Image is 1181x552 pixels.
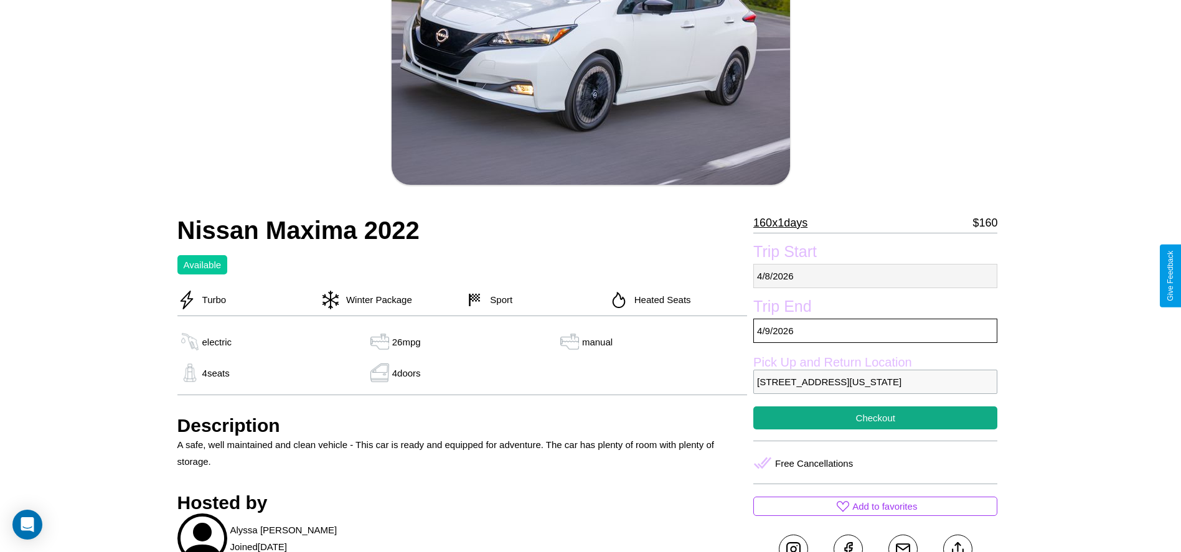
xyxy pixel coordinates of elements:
[753,243,997,264] label: Trip Start
[753,264,997,288] p: 4 / 8 / 2026
[202,334,232,350] p: electric
[972,213,997,233] p: $ 160
[177,217,748,245] h2: Nissan Maxima 2022
[12,510,42,540] div: Open Intercom Messenger
[177,492,748,513] h3: Hosted by
[177,363,202,382] img: gas
[367,363,392,382] img: gas
[177,332,202,351] img: gas
[753,406,997,429] button: Checkout
[177,415,748,436] h3: Description
[484,291,512,308] p: Sport
[753,370,997,394] p: [STREET_ADDRESS][US_STATE]
[177,436,748,470] p: A safe, well maintained and clean vehicle - This car is ready and equipped for adventure. The car...
[628,291,691,308] p: Heated Seats
[184,256,222,273] p: Available
[582,334,613,350] p: manual
[230,522,337,538] p: Alyssa [PERSON_NAME]
[392,365,421,381] p: 4 doors
[202,365,230,381] p: 4 seats
[753,497,997,516] button: Add to favorites
[196,291,227,308] p: Turbo
[392,334,421,350] p: 26 mpg
[775,455,853,472] p: Free Cancellations
[852,498,917,515] p: Add to favorites
[753,213,807,233] p: 160 x 1 days
[367,332,392,351] img: gas
[1166,251,1175,301] div: Give Feedback
[557,332,582,351] img: gas
[340,291,412,308] p: Winter Package
[753,297,997,319] label: Trip End
[753,355,997,370] label: Pick Up and Return Location
[753,319,997,343] p: 4 / 9 / 2026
